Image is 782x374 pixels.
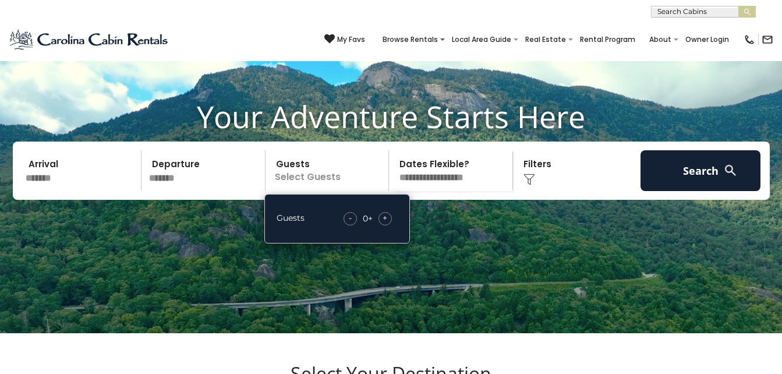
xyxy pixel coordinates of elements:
h1: Your Adventure Starts Here [9,98,773,135]
span: My Favs [337,34,365,45]
a: Real Estate [519,31,572,48]
h5: Guests [277,214,305,223]
a: My Favs [324,34,365,45]
span: - [349,212,352,224]
img: mail-regular-black.png [762,34,773,45]
a: About [643,31,677,48]
a: Rental Program [574,31,641,48]
img: filter--v1.png [523,174,535,185]
div: + [338,212,398,225]
p: Select Guests [269,150,389,191]
div: 0 [363,213,368,224]
span: + [383,212,387,224]
img: search-regular-white.png [723,163,738,178]
button: Search [641,150,761,191]
a: Local Area Guide [446,31,517,48]
a: Owner Login [680,31,735,48]
a: Browse Rentals [377,31,444,48]
img: phone-regular-black.png [744,34,755,45]
img: Blue-2.png [9,28,170,51]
